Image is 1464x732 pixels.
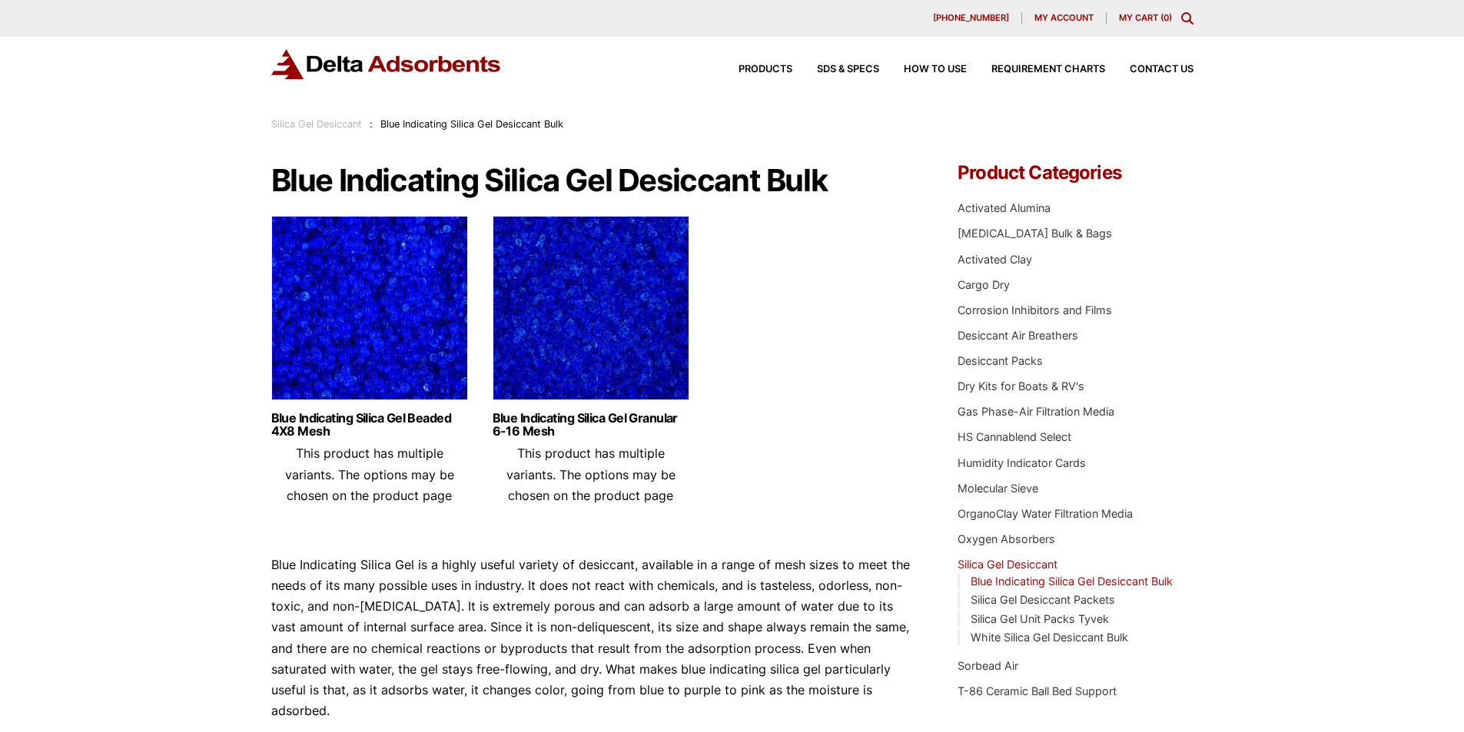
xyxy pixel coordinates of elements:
a: Blue Indicating Silica Gel Desiccant Bulk [971,575,1173,588]
a: Products [714,65,792,75]
a: Molecular Sieve [958,482,1038,495]
a: [PHONE_NUMBER] [921,12,1022,25]
span: Products [739,65,792,75]
a: My account [1022,12,1107,25]
h4: Product Categories [958,164,1193,182]
span: This product has multiple variants. The options may be chosen on the product page [506,445,676,502]
a: Humidity Indicator Cards [958,456,1086,469]
span: Requirement Charts [991,65,1105,75]
a: Silica Gel Desiccant [271,118,362,130]
img: Delta Adsorbents [271,49,502,79]
span: SDS & SPECS [817,65,879,75]
a: Dry Kits for Boats & RV's [958,379,1084,392]
a: Activated Alumina [958,201,1051,214]
a: My Cart (0) [1119,12,1172,23]
a: Silica Gel Desiccant Packets [971,593,1115,606]
a: Oxygen Absorbers [958,532,1055,545]
a: [MEDICAL_DATA] Bulk & Bags [958,227,1112,240]
a: Silica Gel Desiccant [958,558,1057,571]
span: This product has multiple variants. The options may be chosen on the product page [285,445,454,502]
a: Contact Us [1105,65,1193,75]
a: SDS & SPECS [792,65,879,75]
div: Toggle Modal Content [1181,12,1193,25]
a: Blue Indicating Silica Gel Granular 6-16 Mesh [493,412,689,438]
a: Blue Indicating Silica Gel Beaded 4X8 Mesh [271,412,468,438]
a: White Silica Gel Desiccant Bulk [971,631,1128,644]
span: My account [1034,14,1094,22]
a: Activated Clay [958,253,1032,266]
a: HS Cannablend Select [958,430,1071,443]
a: Desiccant Packs [958,354,1043,367]
a: Requirement Charts [967,65,1105,75]
a: Corrosion Inhibitors and Films [958,303,1112,316]
a: Silica Gel Unit Packs Tyvek [971,612,1109,625]
a: Gas Phase-Air Filtration Media [958,405,1114,418]
span: How to Use [904,65,967,75]
a: How to Use [879,65,967,75]
span: Contact Us [1130,65,1193,75]
a: T-86 Ceramic Ball Bed Support [958,684,1117,697]
span: [PHONE_NUMBER] [933,14,1009,22]
a: OrganoClay Water Filtration Media [958,507,1133,520]
h1: Blue Indicating Silica Gel Desiccant Bulk [271,164,912,197]
p: Blue Indicating Silica Gel is a highly useful variety of desiccant, available in a range of mesh ... [271,555,912,722]
a: Sorbead Air [958,659,1018,672]
a: Cargo Dry [958,278,1010,291]
a: Desiccant Air Breathers [958,329,1078,342]
span: 0 [1164,12,1169,23]
span: : [370,118,373,130]
span: Blue Indicating Silica Gel Desiccant Bulk [380,118,563,130]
